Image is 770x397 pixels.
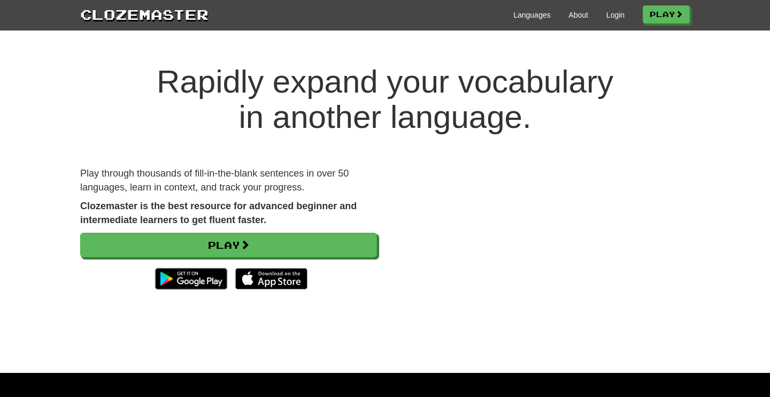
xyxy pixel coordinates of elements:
a: Clozemaster [80,4,209,24]
p: Play through thousands of fill-in-the-blank sentences in over 50 languages, learn in context, and... [80,167,377,194]
img: Get it on Google Play [150,263,233,295]
a: Login [606,10,625,20]
img: Download_on_the_App_Store_Badge_US-UK_135x40-25178aeef6eb6b83b96f5f2d004eda3bffbb37122de64afbaef7... [235,268,307,289]
a: Play [643,5,690,24]
a: About [568,10,588,20]
a: Languages [513,10,550,20]
strong: Clozemaster is the best resource for advanced beginner and intermediate learners to get fluent fa... [80,201,357,225]
a: Play [80,233,377,257]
